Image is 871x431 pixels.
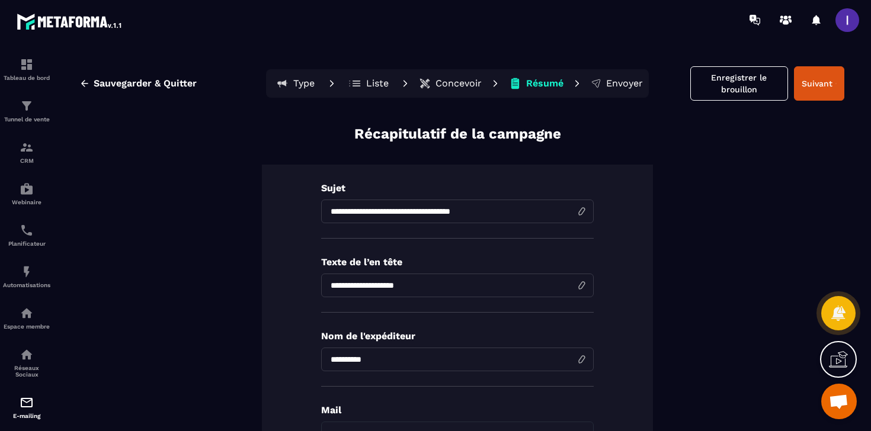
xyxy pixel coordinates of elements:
[20,223,34,237] img: scheduler
[342,72,395,95] button: Liste
[3,116,50,123] p: Tunnel de vente
[20,265,34,279] img: automations
[321,330,594,342] p: Nom de l'expéditeur
[20,395,34,410] img: email
[3,49,50,90] a: formationformationTableau de bord
[794,66,844,101] button: Suivant
[3,323,50,330] p: Espace membre
[366,78,389,89] p: Liste
[268,72,322,95] button: Type
[3,339,50,387] a: social-networksocial-networkRéseaux Sociaux
[415,72,485,95] button: Concevoir
[526,78,563,89] p: Résumé
[321,404,594,416] p: Mail
[20,140,34,155] img: formation
[3,282,50,288] p: Automatisations
[3,387,50,428] a: emailemailE-mailing
[3,75,50,81] p: Tableau de bord
[20,306,34,320] img: automations
[3,256,50,297] a: automationsautomationsAutomatisations
[94,78,197,89] span: Sauvegarder & Quitter
[606,78,643,89] p: Envoyer
[821,384,857,419] a: Ouvrir le chat
[20,348,34,362] img: social-network
[3,413,50,419] p: E-mailing
[71,73,206,94] button: Sauvegarder & Quitter
[293,78,315,89] p: Type
[3,157,50,164] p: CRM
[3,297,50,339] a: automationsautomationsEspace membre
[3,173,50,214] a: automationsautomationsWebinaire
[587,72,646,95] button: Envoyer
[3,214,50,256] a: schedulerschedulerPlanificateur
[20,57,34,72] img: formation
[354,124,561,144] p: Récapitulatif de la campagne
[3,365,50,378] p: Réseaux Sociaux
[321,256,594,268] p: Texte de l’en tête
[3,240,50,247] p: Planificateur
[17,11,123,32] img: logo
[3,90,50,131] a: formationformationTunnel de vente
[321,182,594,194] p: Sujet
[3,131,50,173] a: formationformationCRM
[435,78,482,89] p: Concevoir
[690,66,788,101] button: Enregistrer le brouillon
[20,99,34,113] img: formation
[505,72,567,95] button: Résumé
[20,182,34,196] img: automations
[3,199,50,205] p: Webinaire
